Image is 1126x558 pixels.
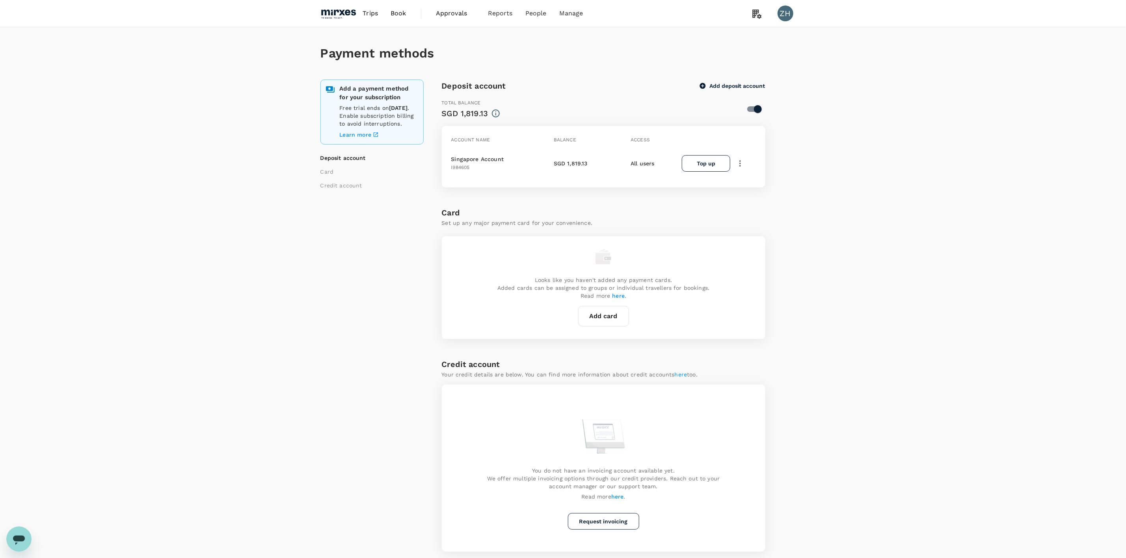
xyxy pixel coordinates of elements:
[488,9,513,18] span: Reports
[442,371,698,378] p: Your credit details are below. You can find more information about credit accounts too.
[451,137,490,143] span: Account name
[554,137,576,143] span: Balance
[442,358,500,371] h6: Credit account
[631,137,650,143] span: Access
[320,154,419,162] li: Deposit account
[442,80,506,92] h6: Deposit account
[497,276,709,300] p: Looks like you haven't added any payment cards. Added cards can be assigned to groups or individu...
[578,306,629,326] button: Add card
[389,105,408,111] b: [DATE]
[675,371,687,378] a: here
[340,130,419,139] a: Learn more
[320,168,419,176] li: Card
[778,6,793,21] div: ZH
[320,46,806,61] h1: Payment methods
[442,107,488,120] div: SGD 1,819.13
[363,9,378,18] span: Trips
[340,104,419,128] p: Free trial ends on . Enable subscription billing to avoid interruptions.
[559,9,583,18] span: Manage
[340,131,372,139] p: Learn more
[451,165,470,170] span: I984605
[611,493,624,500] a: here
[442,206,765,219] h6: Card
[682,155,730,172] button: Top up
[340,85,419,102] p: Add a payment method for your subscription
[436,9,475,18] span: Approvals
[320,5,357,22] img: Mirxes Holding Pte Ltd
[6,526,32,552] iframe: Button to launch messaging window
[612,293,625,299] a: here
[451,155,504,163] p: Singapore Account
[568,513,639,530] button: Request invoicing
[464,467,743,490] p: You do not have an invoicing account available yet. We offer multiple invoicing options through o...
[525,9,547,18] span: People
[464,493,743,501] p: Read more .
[320,182,419,189] li: Credit account
[631,160,654,167] span: All users
[442,100,481,106] span: Total balance
[391,9,406,18] span: Book
[554,159,588,167] p: SGD 1,819.13
[700,82,765,89] button: Add deposit account
[442,219,765,227] p: Set up any major payment card for your convenience.
[596,249,611,265] img: empty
